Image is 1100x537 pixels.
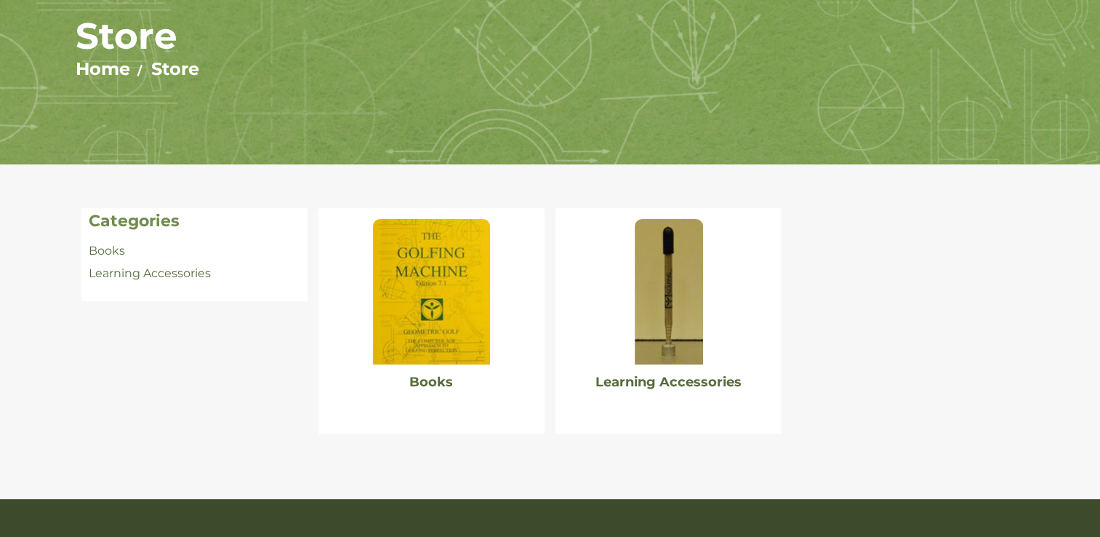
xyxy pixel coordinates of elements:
a: Books [409,374,453,390]
h1: Store [76,14,1024,58]
a: Store [151,58,199,79]
a: Learning Accessories [89,266,211,280]
a: Home [76,58,130,79]
a: Learning Accessories [595,374,742,390]
a: Books [89,244,125,258]
h4: Categories [89,212,300,231]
